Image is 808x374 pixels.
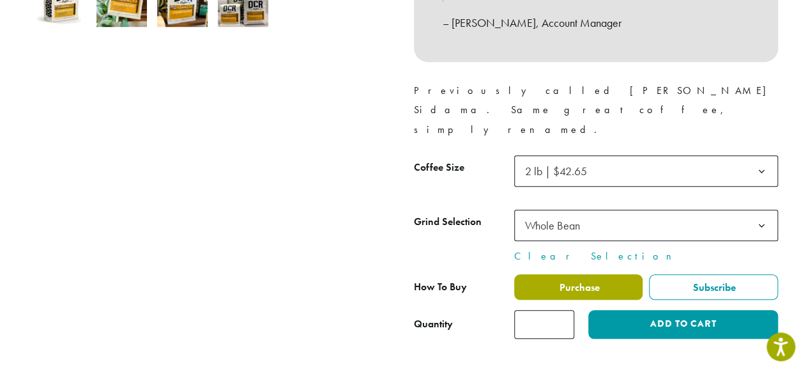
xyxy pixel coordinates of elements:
span: Purchase [557,281,599,294]
span: How To Buy [414,280,467,293]
label: Grind Selection [414,213,514,231]
span: 2 lb | $42.65 [525,164,587,178]
label: Coffee Size [414,159,514,177]
span: Whole Bean [525,218,580,233]
p: – [PERSON_NAME], Account Manager [443,12,749,34]
span: Subscribe [691,281,736,294]
span: Whole Bean [520,213,593,238]
input: Product quantity [514,310,574,339]
div: Quantity [414,316,453,332]
span: Whole Bean [514,210,778,241]
button: Add to cart [588,310,777,339]
span: 2 lb | $42.65 [514,155,778,187]
p: Previously called [PERSON_NAME] Sidama. Same great coffee, simply renamed. [414,81,778,139]
span: 2 lb | $42.65 [520,159,600,183]
a: Clear Selection [514,249,778,264]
